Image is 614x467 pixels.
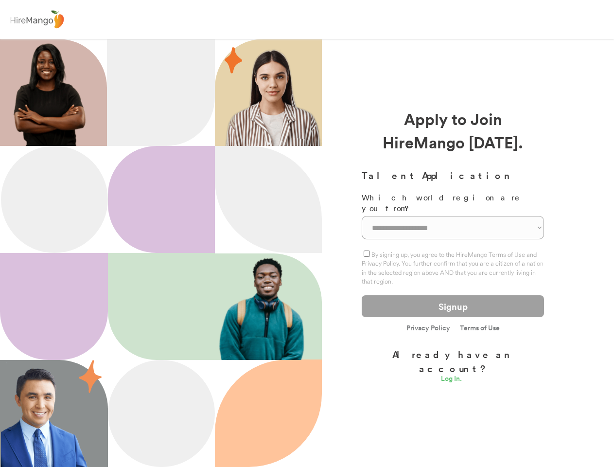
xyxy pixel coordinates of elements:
button: Signup [362,295,544,317]
img: logo%20-%20hiremango%20gray.png [7,8,67,31]
img: Ellipse%2013 [108,360,215,467]
div: Which world region are you from? [362,192,544,214]
a: Terms of Use [460,324,500,331]
label: By signing up, you agree to the HireMango Terms of Use and Privacy Policy. You further confirm th... [362,251,544,285]
div: Already have an account? [362,347,544,375]
h3: Talent Application [362,168,544,182]
img: Ellipse%2012 [1,146,108,253]
img: 29 [225,47,242,73]
a: Log In. [441,375,465,385]
a: Privacy Policy [406,324,450,333]
img: hispanic%20woman.png [225,49,322,146]
div: Apply to Join HireMango [DATE]. [362,107,544,154]
img: 202x218.png [215,254,314,360]
img: 55 [79,360,102,393]
img: smiling-businessman-with-touchpad_1098-235.png [1,360,88,467]
img: 200x220.png [2,39,97,146]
